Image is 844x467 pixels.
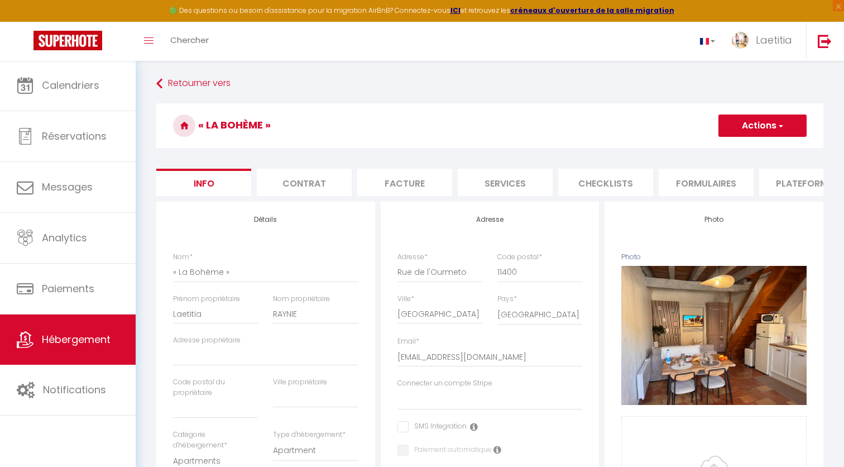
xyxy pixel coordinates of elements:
label: Ville [397,294,414,304]
span: Chercher [170,34,209,46]
label: Adresse propriétaire [173,335,241,346]
span: Notifications [43,383,106,397]
label: Nom propriétaire [273,294,330,304]
a: Chercher [162,22,217,61]
label: Code postal du propriétaire [173,377,258,398]
span: Calendriers [42,78,99,92]
label: Ville propriétaire [273,377,327,388]
a: créneaux d'ouverture de la salle migration [510,6,674,15]
img: Super Booking [33,31,102,50]
li: Formulaires [659,169,754,196]
label: Nom [173,252,193,263]
a: Retourner vers [156,74,823,94]
label: Prénom propriétaire [173,294,240,304]
button: Actions [718,115,807,137]
button: Ouvrir le widget de chat LiveChat [9,4,42,38]
a: ICI [450,6,461,15]
li: Facture [357,169,452,196]
label: Paiement automatique [409,445,492,457]
label: Catégorie d'hébergement [173,430,258,451]
span: Paiements [42,282,94,296]
li: Contrat [257,169,352,196]
label: Adresse [397,252,428,263]
span: Réservations [42,129,107,143]
label: Code postal [497,252,542,263]
h4: Photo [621,216,807,223]
span: Laetitia [756,33,792,47]
label: Photo [621,252,641,263]
li: Checklists [558,169,653,196]
span: Messages [42,180,93,194]
a: ... Laetitia [723,22,806,61]
h4: Détails [173,216,358,223]
h3: « La Bohème » [156,103,823,148]
span: Analytics [42,231,87,245]
li: Info [156,169,251,196]
span: Hébergement [42,332,111,346]
li: Services [458,169,553,196]
img: logout [818,34,832,48]
label: Pays [497,294,517,304]
label: Connecter un compte Stripe [397,378,492,389]
h4: Adresse [397,216,583,223]
label: Type d'hébergement [273,430,346,440]
label: Email [397,336,419,347]
img: ... [732,32,749,49]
